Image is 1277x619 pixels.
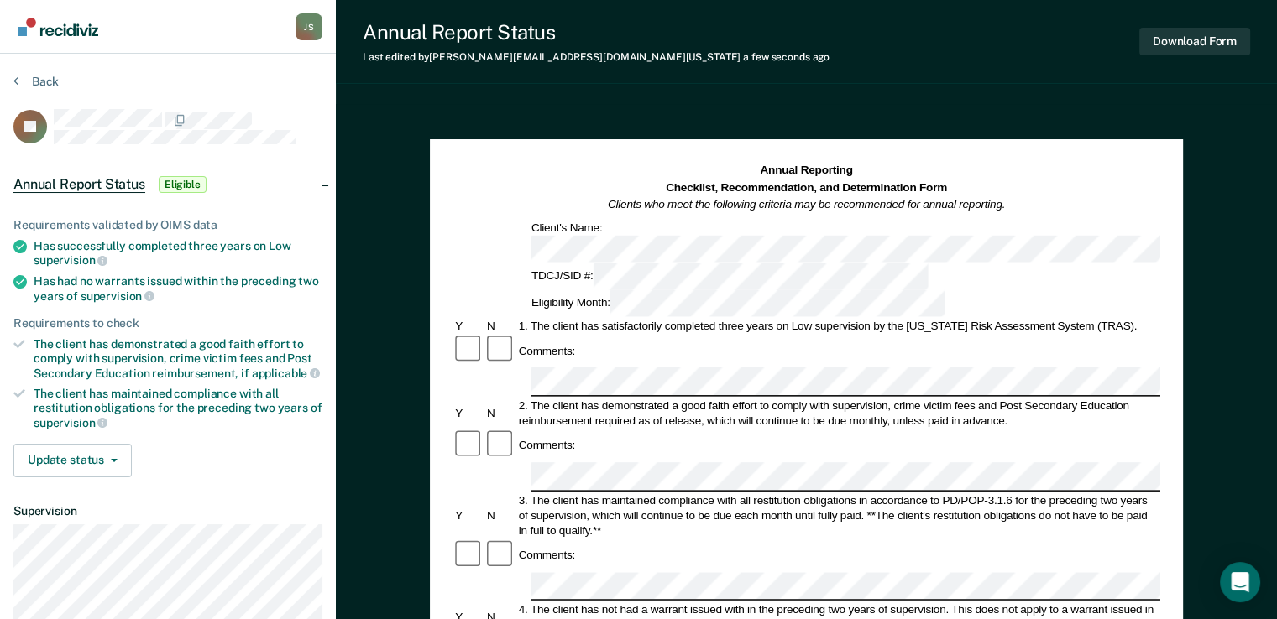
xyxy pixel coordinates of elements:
[608,198,1005,211] em: Clients who meet the following criteria may be recommended for annual reporting.
[516,492,1160,538] div: 3. The client has maintained compliance with all restitution obligations in accordance to PD/POP-...
[296,13,322,40] button: Profile dropdown button
[529,289,948,316] div: Eligibility Month:
[484,318,516,333] div: N
[363,20,830,44] div: Annual Report Status
[1139,28,1250,55] button: Download Form
[13,504,322,518] dt: Supervision
[743,51,830,63] span: a few seconds ago
[34,274,322,303] div: Has had no warrants issued within the preceding two years of
[484,405,516,420] div: N
[516,398,1160,428] div: 2. The client has demonstrated a good faith effort to comply with supervision, crime victim fees ...
[34,416,107,429] span: supervision
[529,263,931,290] div: TDCJ/SID #:
[516,548,578,563] div: Comments:
[13,176,145,193] span: Annual Report Status
[34,337,322,380] div: The client has demonstrated a good faith effort to comply with supervision, crime victim fees and...
[13,316,322,330] div: Requirements to check
[18,18,98,36] img: Recidiviz
[13,74,59,89] button: Back
[34,239,322,268] div: Has successfully completed three years on Low
[1220,562,1260,602] div: Open Intercom Messenger
[159,176,207,193] span: Eligible
[34,387,322,429] div: The client has maintained compliance with all restitution obligations for the preceding two years of
[252,367,320,380] span: applicable
[453,318,484,333] div: Y
[516,343,578,358] div: Comments:
[34,253,107,267] span: supervision
[453,507,484,523] div: Y
[484,507,516,523] div: N
[666,180,947,193] strong: Checklist, Recommendation, and Determination Form
[516,438,578,453] div: Comments:
[81,289,154,303] span: supervision
[453,405,484,420] div: Y
[13,218,322,232] div: Requirements validated by OIMS data
[761,164,853,176] strong: Annual Reporting
[516,318,1160,333] div: 1. The client has satisfactorily completed three years on Low supervision by the [US_STATE] Risk ...
[296,13,322,40] div: J S
[363,51,830,63] div: Last edited by [PERSON_NAME][EMAIL_ADDRESS][DOMAIN_NAME][US_STATE]
[13,444,132,477] button: Update status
